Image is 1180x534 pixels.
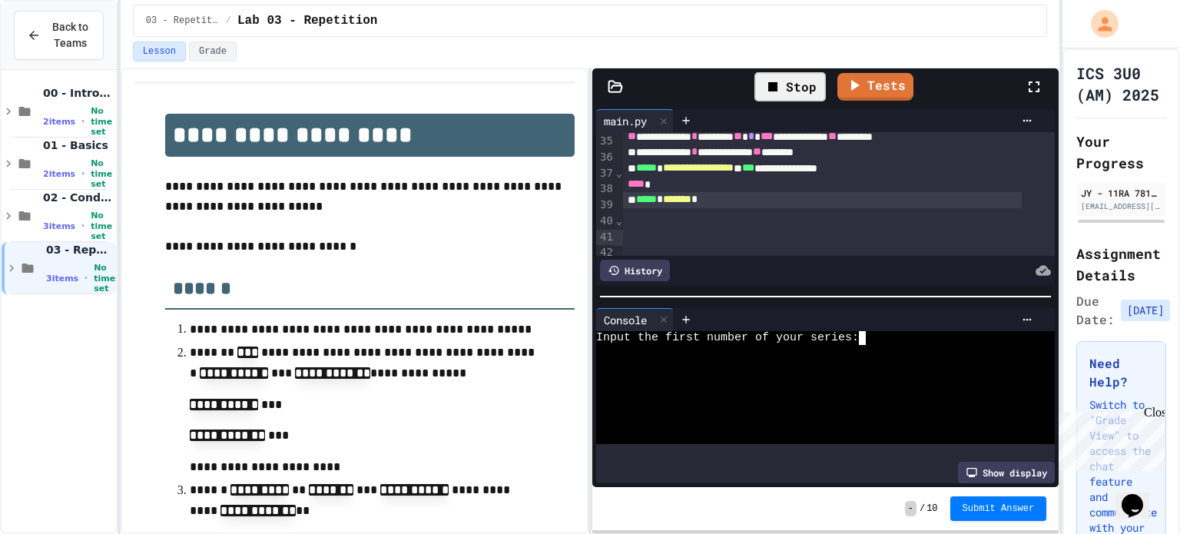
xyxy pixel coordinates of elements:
div: main.py [596,109,674,132]
span: 00 - Introduction [43,86,113,100]
span: No time set [91,211,113,241]
div: 40 [596,214,615,230]
span: • [81,167,85,180]
button: Back to Teams [14,11,104,60]
div: JY - 11RA 781665 [PERSON_NAME] SS [1081,186,1162,200]
span: 02 - Conditional Statements (if) [43,191,113,204]
span: / [226,15,231,27]
div: History [600,260,670,281]
div: Console [596,308,674,331]
span: 03 - Repetition (while and for) [146,15,220,27]
div: My Account [1075,6,1122,41]
iframe: chat widget [1115,473,1165,519]
span: Lab 03 - Repetition [237,12,377,30]
span: - [905,501,916,516]
div: Console [596,312,655,328]
span: Due Date: [1076,292,1115,329]
span: 3 items [46,274,78,284]
div: Show display [958,462,1055,483]
span: 10 [926,502,937,515]
h2: Your Progress [1076,131,1166,174]
div: 42 [596,245,615,260]
div: 38 [596,181,615,197]
span: • [85,272,88,284]
button: Lesson [133,41,186,61]
span: No time set [91,158,113,189]
button: Grade [189,41,237,61]
div: 37 [596,166,615,182]
span: Back to Teams [50,19,91,51]
div: 39 [596,197,615,214]
div: 36 [596,150,615,166]
div: Chat with us now!Close [6,6,106,98]
div: [EMAIL_ADDRESS][DOMAIN_NAME] [1081,201,1162,212]
span: No time set [94,263,115,294]
span: 01 - Basics [43,138,113,152]
span: 03 - Repetition (while and for) [46,243,113,257]
span: Submit Answer [963,502,1035,515]
button: Submit Answer [950,496,1047,521]
span: [DATE] [1121,300,1170,321]
h1: ICS 3U0 (AM) 2025 [1076,62,1166,105]
span: No time set [91,106,113,137]
iframe: chat widget [1052,406,1165,471]
span: 3 items [43,221,75,231]
span: Input the first number of your series: [596,331,859,345]
span: 2 items [43,117,75,127]
h3: Need Help? [1089,354,1153,391]
span: / [920,502,925,515]
span: • [81,115,85,128]
span: 2 items [43,169,75,179]
div: Stop [754,72,826,101]
span: Fold line [615,167,623,179]
div: 35 [596,134,615,150]
span: • [81,220,85,232]
h2: Assignment Details [1076,243,1166,286]
a: Tests [837,73,913,101]
span: Fold line [615,214,623,227]
div: main.py [596,113,655,129]
div: 41 [596,230,615,246]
